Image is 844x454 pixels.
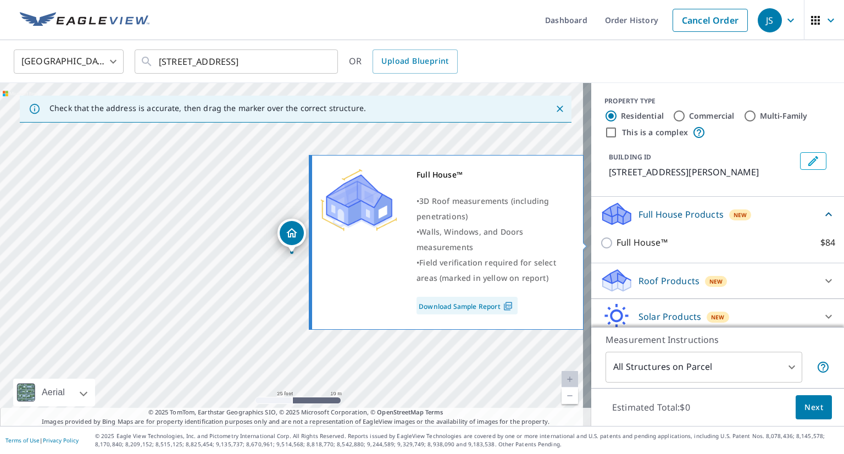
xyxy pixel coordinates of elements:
p: $84 [820,236,835,250]
div: • [417,193,569,224]
img: Premium [320,167,397,233]
div: PROPERTY TYPE [604,96,831,106]
span: New [711,313,725,322]
span: Field verification required for select areas (marked in yellow on report) [417,257,556,283]
div: JS [758,8,782,32]
label: Residential [621,110,664,121]
div: • [417,255,569,286]
span: Your report will include each building or structure inside the parcel boundary. In some cases, du... [817,361,830,374]
label: This is a complex [622,127,688,138]
p: Estimated Total: $0 [603,395,699,419]
p: BUILDING ID [609,152,651,162]
img: Pdf Icon [501,301,515,311]
a: Download Sample Report [417,297,518,314]
a: Terms of Use [5,436,40,444]
a: OpenStreetMap [377,408,423,416]
div: Aerial [38,379,68,406]
a: Cancel Order [673,9,748,32]
label: Multi-Family [760,110,808,121]
a: Upload Blueprint [373,49,457,74]
img: EV Logo [20,12,149,29]
div: Full House™ [417,167,569,182]
p: Check that the address is accurate, then drag the marker over the correct structure. [49,103,366,113]
span: New [709,277,723,286]
a: Current Level 20, Zoom Out [562,387,578,404]
a: Current Level 20, Zoom In Disabled [562,371,578,387]
a: Terms [425,408,443,416]
button: Edit building 1 [800,152,826,170]
span: Next [804,401,823,414]
p: Full House™ [617,236,668,250]
p: [STREET_ADDRESS][PERSON_NAME] [609,165,796,179]
div: Full House ProductsNew [600,201,835,227]
p: © 2025 Eagle View Technologies, Inc. and Pictometry International Corp. All Rights Reserved. Repo... [95,432,839,449]
div: All Structures on Parcel [606,352,802,383]
div: Roof ProductsNew [600,268,835,294]
label: Commercial [689,110,735,121]
p: Solar Products [638,310,701,323]
div: Solar ProductsNew [600,303,835,330]
input: Search by address or latitude-longitude [159,46,315,77]
p: Roof Products [638,274,699,287]
p: | [5,437,79,444]
div: OR [349,49,458,74]
button: Next [796,395,832,420]
button: Close [553,102,567,116]
p: Full House Products [638,208,724,221]
div: Dropped pin, building 1, Residential property, 2441 Lafayette St Anderson, IN 46012 [277,219,306,253]
p: Measurement Instructions [606,333,830,346]
span: Upload Blueprint [381,54,448,68]
span: © 2025 TomTom, Earthstar Geographics SIO, © 2025 Microsoft Corporation, © [148,408,443,417]
div: Aerial [13,379,95,406]
div: [GEOGRAPHIC_DATA] [14,46,124,77]
span: Walls, Windows, and Doors measurements [417,226,523,252]
span: New [734,211,747,219]
div: • [417,224,569,255]
a: Privacy Policy [43,436,79,444]
span: 3D Roof measurements (including penetrations) [417,196,549,222]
